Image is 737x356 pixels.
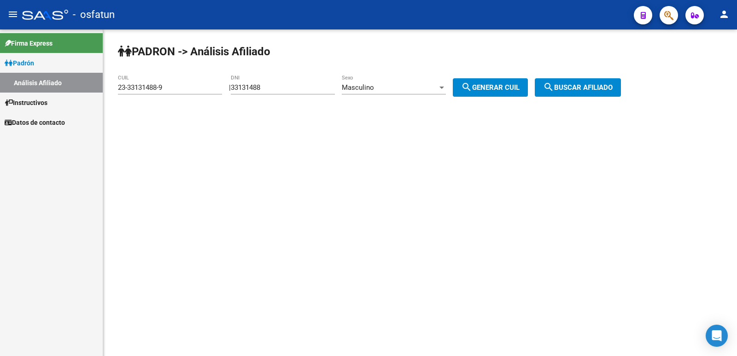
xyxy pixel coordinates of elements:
mat-icon: menu [7,9,18,20]
span: Masculino [342,83,374,92]
mat-icon: person [719,9,730,20]
span: Buscar afiliado [543,83,613,92]
button: Buscar afiliado [535,78,621,97]
button: Generar CUIL [453,78,528,97]
span: - osfatun [73,5,115,25]
div: Open Intercom Messenger [706,325,728,347]
div: | [229,83,535,92]
span: Firma Express [5,38,53,48]
mat-icon: search [461,82,472,93]
mat-icon: search [543,82,554,93]
strong: PADRON -> Análisis Afiliado [118,45,270,58]
span: Padrón [5,58,34,68]
span: Datos de contacto [5,117,65,128]
span: Generar CUIL [461,83,520,92]
span: Instructivos [5,98,47,108]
